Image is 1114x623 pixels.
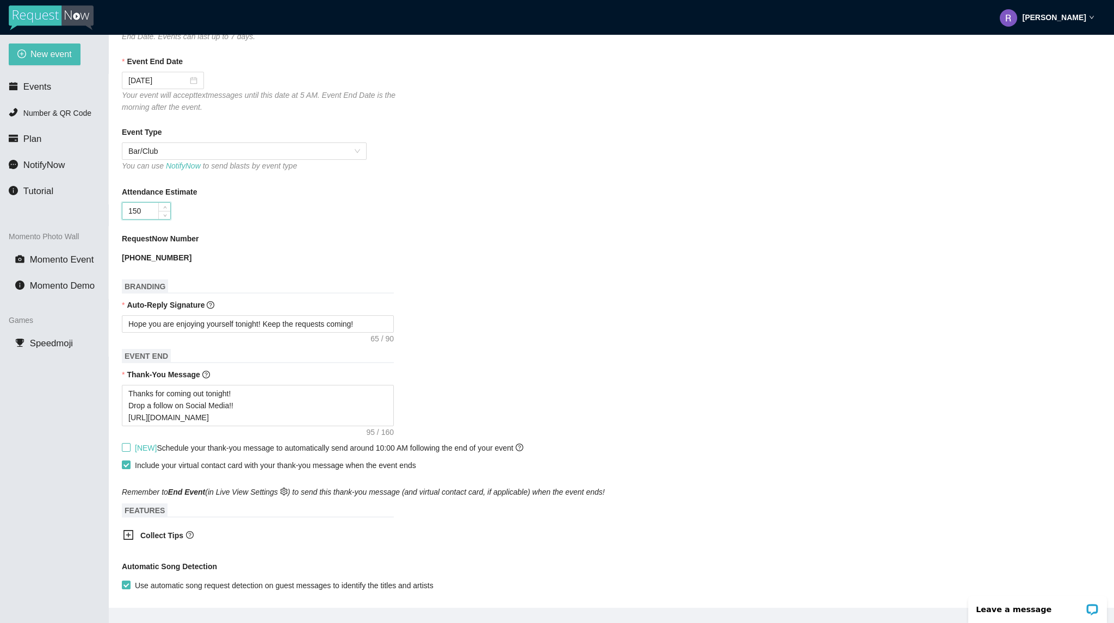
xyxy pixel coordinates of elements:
span: Speedmoji [30,338,73,348]
span: Schedule your thank-you message to automatically send around 10:00 AM following the end of your e... [135,444,523,452]
span: message [9,160,18,169]
span: down [162,212,168,219]
span: down [1089,15,1094,20]
b: End Event [168,488,205,496]
span: Tutorial [23,186,53,196]
b: Auto-Reply Signature [127,301,205,309]
span: credit-card [9,134,18,143]
span: Momento Demo [30,281,95,291]
i: Remember to (in Live View Settings ) to send this thank-you message (and virtual contact card, if... [122,488,605,496]
iframe: LiveChat chat widget [961,589,1114,623]
span: FEATURES [122,503,168,518]
span: setting [280,488,288,495]
span: NotifyNow [23,160,65,170]
span: info-circle [9,186,18,195]
span: Decrease Value [158,211,170,219]
input: 09/07/2025 [128,74,188,86]
b: Event End Date [127,55,183,67]
span: Increase Value [158,203,170,211]
span: question-circle [207,301,214,309]
span: camera [15,254,24,264]
span: Bar/Club [128,143,360,159]
div: Collect Tipsquestion-circle [114,523,386,550]
span: Number & QR Code [23,109,91,117]
span: New event [30,47,72,61]
span: Momento Event [30,254,94,265]
span: up [162,204,168,211]
a: NotifyNow [166,161,201,170]
span: trophy [15,338,24,347]
span: Use automatic song request detection on guest messages to identify the titles and artists [131,580,438,591]
span: [NEW] [135,444,157,452]
span: Include your virtual contact card with your thank-you message when the event ends [135,461,416,470]
span: phone [9,108,18,117]
img: ACg8ocLhAggMDWVDA1eU7qfC_nloOBVBCGhvJMARlLUlK9ib3iztmA=s96-c [1000,9,1017,27]
span: question-circle [202,371,210,378]
span: question-circle [186,531,194,539]
b: [PHONE_NUMBER] [122,253,191,262]
span: calendar [9,82,18,91]
div: You can use to send blasts by event type [122,160,367,172]
i: Your event will accept text messages until this date at 5 AM. Event End Date is the morning after... [122,91,395,111]
span: plus-circle [17,49,26,60]
b: Attendance Estimate [122,186,197,198]
b: Automatic Song Detection [122,560,217,572]
textarea: Thanks for coming out tonight! Drop a follow on Social Media!! [URL][DOMAIN_NAME] [122,385,394,426]
img: RequestNow [9,5,94,30]
b: Collect Tips [140,531,183,540]
b: Thank-You Message [127,370,200,379]
span: plus-square [123,529,134,540]
strong: [PERSON_NAME] [1023,13,1086,22]
span: info-circle [15,281,24,290]
b: RequestNow Number [122,233,199,245]
button: plus-circleNew event [9,43,81,65]
span: question-circle [516,444,523,451]
textarea: Hope you are enjoying yourself tonight! Keep the requests coming! [122,315,394,333]
span: EVENT END [122,349,171,363]
b: Event Type [122,126,162,138]
span: Plan [23,134,42,144]
span: BRANDING [122,279,168,294]
span: Events [23,82,51,92]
